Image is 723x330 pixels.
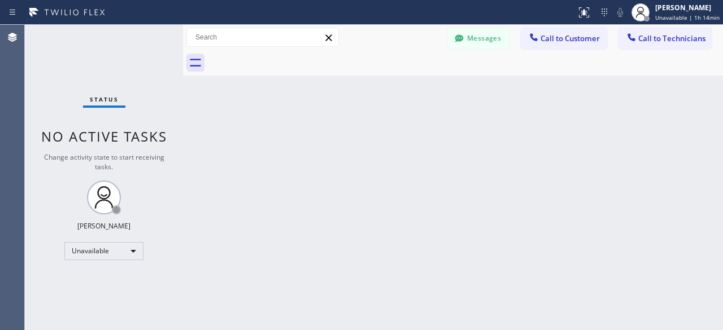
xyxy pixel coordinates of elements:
div: [PERSON_NAME] [77,221,130,231]
div: Unavailable [64,242,143,260]
span: No active tasks [41,127,167,146]
span: Change activity state to start receiving tasks. [44,152,164,171]
div: [PERSON_NAME] [655,3,720,12]
button: Messages [447,28,509,49]
button: Call to Customer [521,28,607,49]
span: Call to Technicians [638,33,705,43]
input: Search [187,28,338,46]
button: Call to Technicians [619,28,712,49]
span: Unavailable | 1h 14min [655,14,720,21]
span: Call to Customer [541,33,600,43]
span: Status [90,95,119,103]
button: Mute [612,5,628,20]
